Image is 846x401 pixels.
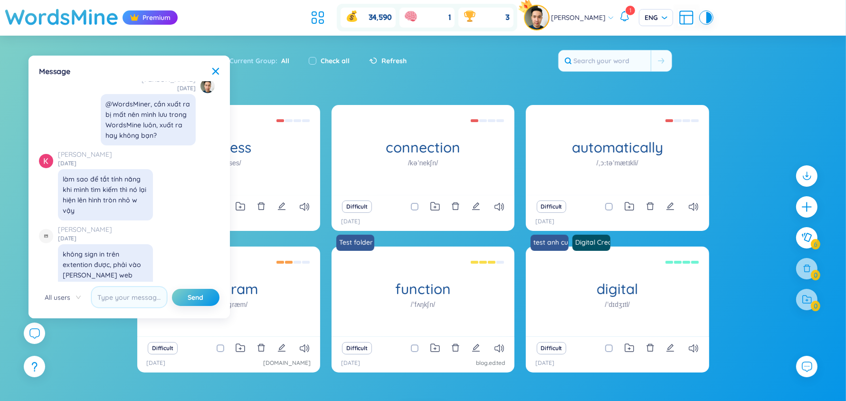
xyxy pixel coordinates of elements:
[95,55,102,63] img: tab_keywords_by_traffic_grey.svg
[39,154,53,168] img: avatar
[130,13,139,22] img: crown icon
[15,25,23,32] img: website_grey.svg
[525,6,551,29] a: avatarpro
[277,342,286,355] button: edit
[597,158,638,168] h1: /ˌɔːtəˈmætɪkli/
[448,12,451,23] span: 1
[382,56,407,66] span: Refresh
[526,281,709,297] h1: digital
[257,342,266,355] button: delete
[572,235,614,251] a: Digital Creatory 2023
[123,10,178,25] div: Premium
[174,51,220,71] div: Total :
[451,202,460,210] span: delete
[200,74,215,93] a: avatar
[105,99,191,141] div: @WordsMiner, cần xuất ra bị mất nên mình lưu trong WordsMine luôn, xuất ra hay không bạn?
[277,344,286,352] span: edit
[39,149,53,168] a: avatar
[411,299,435,310] h1: /ˈfʌŋkʃn/
[278,57,290,65] span: All
[645,13,667,22] span: ENG
[531,235,572,251] a: test anh cuong xem
[27,15,47,23] div: v 4.0.25
[63,174,148,216] div: làm sao để tắt tính năng khi mình tìm kiếm thì nó lại hiện lên hình tròn nhỏ w vậy
[335,238,375,247] a: Test folder filter
[63,249,148,343] div: không sign in trên extention được, phải vào [PERSON_NAME] web [URL][DOMAIN_NAME] để sign in và họ...
[571,238,611,247] a: Digital Creatory 2023
[526,139,709,156] h1: automatically
[91,286,167,308] input: Type your message here...
[148,342,178,354] button: Difficult
[369,12,392,23] span: 34,590
[646,344,655,352] span: delete
[105,56,160,62] div: Keywords by Traffic
[451,344,460,352] span: delete
[147,359,166,368] p: [DATE]
[551,12,606,23] span: [PERSON_NAME]
[342,342,372,354] button: Difficult
[172,289,219,306] button: Send
[451,200,460,213] button: delete
[336,235,378,251] a: Test folder filter
[505,12,510,23] span: 3
[277,200,286,213] button: edit
[472,202,480,210] span: edit
[200,79,215,93] img: avatar
[666,200,675,213] button: edit
[39,229,53,243] img: avatar
[39,224,53,243] a: avatar
[525,6,549,29] img: avatar
[332,139,514,156] h1: connection
[220,51,299,71] div: Current Group :
[666,342,675,355] button: edit
[646,342,655,355] button: delete
[530,238,570,247] a: test anh cuong xem
[408,158,438,168] h1: /kəˈnekʃn/
[666,202,675,210] span: edit
[472,344,480,352] span: edit
[26,55,33,63] img: tab_domain_overview_orange.svg
[177,85,196,92] div: [DATE]
[472,200,480,213] button: edit
[341,359,360,368] p: [DATE]
[666,344,675,352] span: edit
[559,50,651,71] input: Search your word
[15,15,23,23] img: logo_orange.svg
[257,200,266,213] button: delete
[537,200,567,213] button: Difficult
[537,342,567,354] button: Difficult
[476,359,505,368] a: blog.ed.ted
[263,359,311,368] a: [DOMAIN_NAME]
[45,290,81,305] span: All users
[626,6,635,15] sup: 1
[341,217,360,226] p: [DATE]
[646,200,655,213] button: delete
[25,25,105,32] div: Domain: [DOMAIN_NAME]
[451,342,460,355] button: delete
[58,149,153,160] a: [PERSON_NAME]
[342,200,372,213] button: Difficult
[321,56,350,66] label: Check all
[39,66,70,76] span: Message
[332,281,514,297] h1: function
[257,344,266,352] span: delete
[58,235,153,242] div: [DATE]
[58,224,153,235] a: [PERSON_NAME]
[257,202,266,210] span: delete
[535,217,554,226] p: [DATE]
[36,56,85,62] div: Domain Overview
[646,202,655,210] span: delete
[58,160,153,167] div: [DATE]
[277,202,286,210] span: edit
[472,342,480,355] button: edit
[605,299,630,310] h1: /ˈdɪdʒɪtl/
[629,7,631,14] span: 1
[188,293,204,302] span: Send
[535,359,554,368] p: [DATE]
[801,201,813,213] span: plus
[209,299,247,310] h1: /ˈprəʊɡræm/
